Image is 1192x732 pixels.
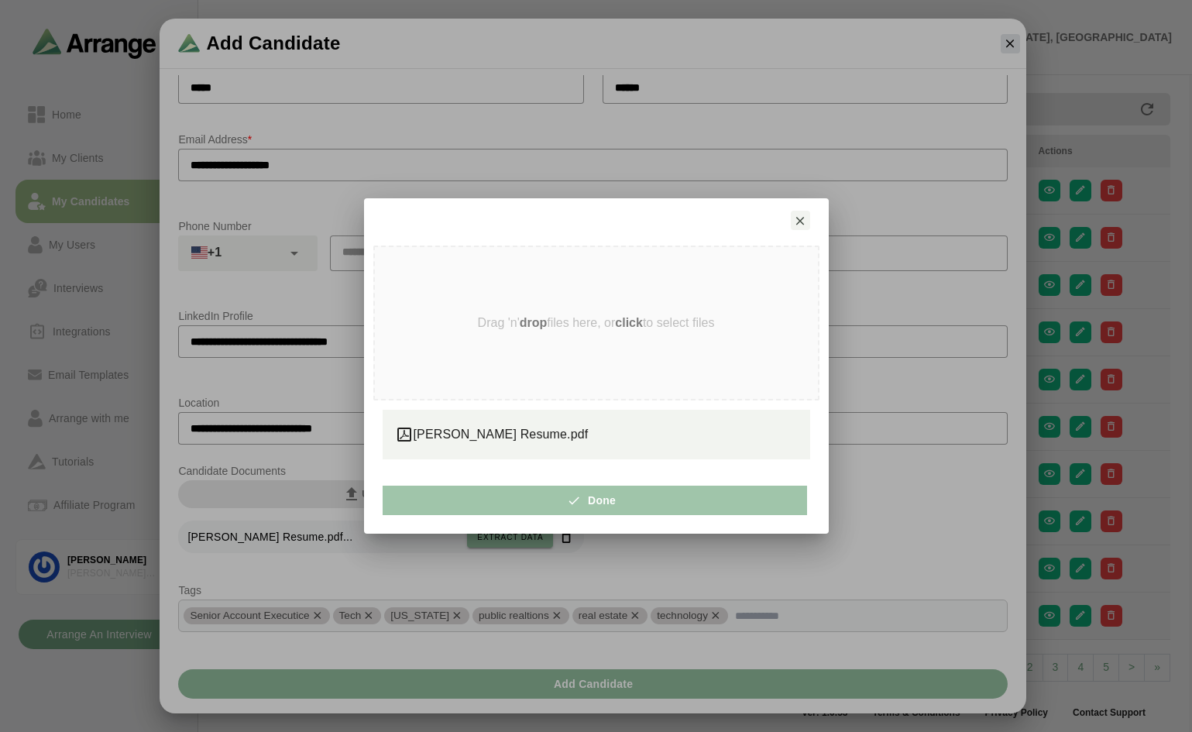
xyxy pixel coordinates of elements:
[615,316,643,329] strong: click
[383,486,807,515] button: Done
[573,486,616,515] span: Done
[520,316,548,329] strong: drop
[395,425,798,445] div: [PERSON_NAME] Resume.pdf
[478,316,715,330] p: Drag 'n' files here, or to select files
